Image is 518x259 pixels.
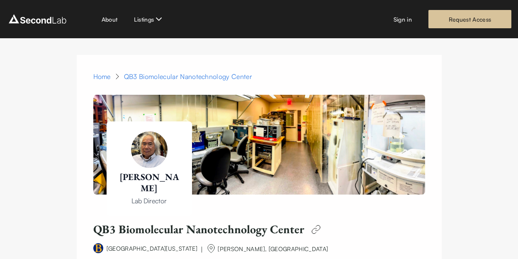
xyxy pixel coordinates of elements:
img: university [93,243,103,253]
a: Request Access [428,10,511,28]
a: Sign in [394,15,412,24]
button: Listings [134,14,164,24]
img: logo [7,12,68,26]
a: Home [93,72,111,81]
img: Paul Lum [93,95,425,195]
h1: QB3 Biomolecular Nanotechnology Center [93,222,304,237]
img: org-name [206,244,216,254]
div: | [201,244,203,254]
a: About [102,15,118,24]
p: Lab Director [118,196,180,206]
a: [GEOGRAPHIC_DATA][US_STATE] [107,245,197,252]
span: [PERSON_NAME], [GEOGRAPHIC_DATA] [218,245,328,252]
h1: [PERSON_NAME] [118,171,180,194]
div: QB3 Biomolecular Nanotechnology Center [124,72,252,81]
img: Paul Lum [131,131,168,168]
img: edit [308,221,324,238]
